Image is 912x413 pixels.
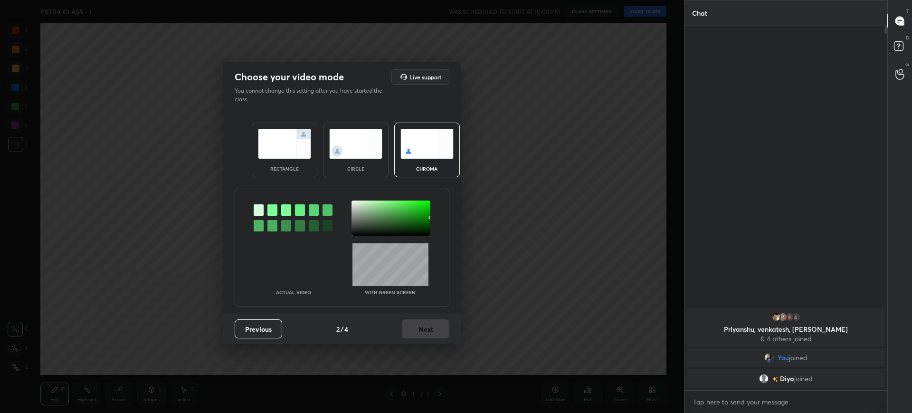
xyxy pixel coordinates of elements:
[794,375,813,383] span: joined
[789,354,807,362] span: joined
[778,312,788,322] img: a42024d8df2546d6bd9f1d68dca47cd3.72696163_3
[235,71,344,83] h2: Choose your video mode
[408,166,446,171] div: chroma
[336,324,340,334] h4: 2
[906,34,909,41] p: D
[684,307,887,390] div: grid
[906,8,909,15] p: T
[258,129,311,159] img: normalScreenIcon.ae25ed63.svg
[329,129,382,159] img: circleScreenIcon.acc0effb.svg
[778,354,789,362] span: You
[235,86,389,104] p: You cannot change this setting after you have started the class
[337,166,375,171] div: circle
[344,324,348,334] h4: 4
[791,312,801,322] div: 4
[693,326,879,333] p: Priyanshu, venkatesh, [PERSON_NAME]
[341,324,343,334] h4: /
[780,375,794,383] span: Diya
[365,290,416,295] p: With green screen
[684,0,715,26] p: Chat
[693,335,879,343] p: & 4 others joined
[905,61,909,68] p: G
[266,166,304,171] div: rectangle
[400,129,454,159] img: chromaScreenIcon.c19ab0a0.svg
[235,319,282,338] button: Previous
[771,312,781,322] img: 7e8133c2c6ec419da0b5809ca26c4745.jpg
[759,374,769,384] img: default.png
[772,377,778,382] img: no-rating-badge.077c3623.svg
[409,74,441,80] h5: Live support
[276,290,311,295] p: Actual Video
[785,312,794,322] img: AGNmyxbl1h2DUIdLxEnnv_sAT06yYN7VFU2k3meRoE4v=s96-c
[764,353,774,363] img: 687005c0829143fea9909265324df1f4.png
